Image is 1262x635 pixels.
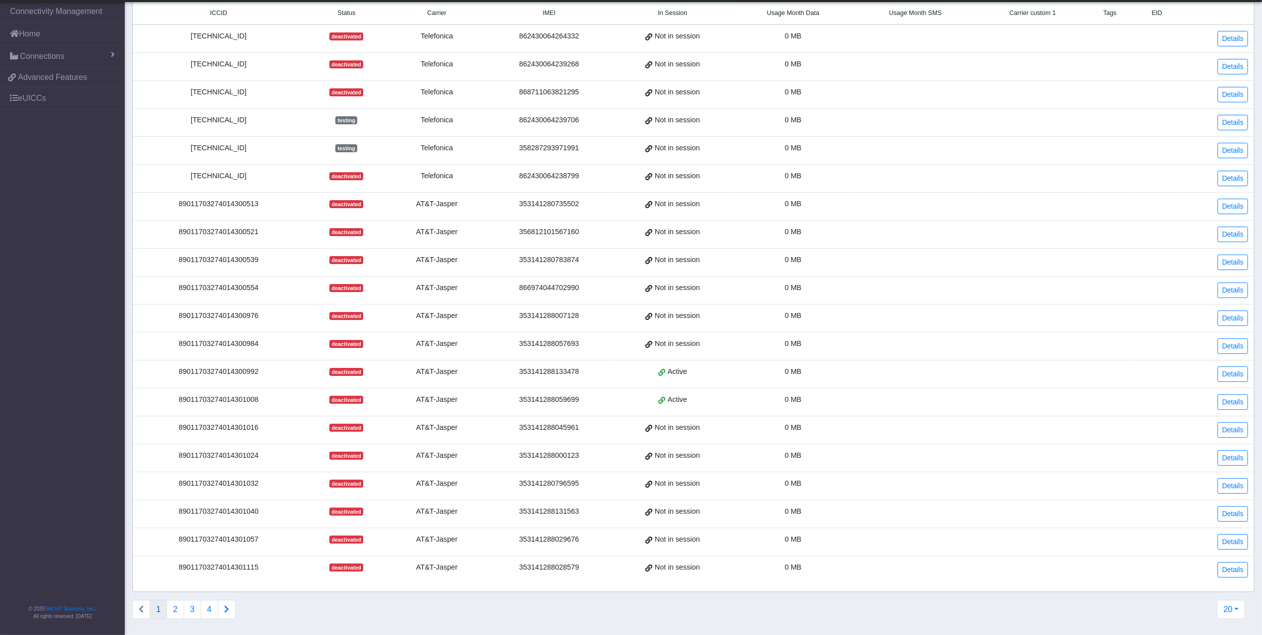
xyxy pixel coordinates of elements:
button: 4 [201,600,218,619]
span: 0 MB [785,32,802,40]
span: 0 MB [785,88,802,96]
div: 353141288007128 [491,311,607,321]
button: 1 [150,600,167,619]
div: AT&T-Jasper [395,450,480,461]
div: [TECHNICAL_ID] [139,31,298,42]
span: 0 MB [785,423,802,431]
div: 89011703274014300513 [139,199,298,210]
div: [TECHNICAL_ID] [139,115,298,126]
span: Advanced Features [18,71,87,83]
div: AT&T-Jasper [395,422,480,433]
div: 356812101567160 [491,227,607,238]
span: Not in session [655,199,700,210]
span: Not in session [655,87,700,98]
div: 89011703274014300554 [139,283,298,294]
span: deactivated [329,228,363,236]
button: 20 [1217,600,1245,619]
div: AT&T-Jasper [395,255,480,266]
div: [TECHNICAL_ID] [139,87,298,98]
div: Telefonica [395,171,480,182]
span: 0 MB [785,256,802,264]
div: 353141288059699 [491,394,607,405]
span: Not in session [655,283,700,294]
span: Connections [20,50,64,62]
span: deactivated [329,508,363,516]
div: AT&T-Jasper [395,478,480,489]
div: 868711063821295 [491,87,607,98]
span: IMEI [543,8,556,18]
div: 353141288045961 [491,422,607,433]
div: [TECHNICAL_ID] [139,59,298,70]
div: 353141288000123 [491,450,607,461]
div: 862430064239268 [491,59,607,70]
span: 0 MB [785,60,802,68]
div: 353141288131563 [491,506,607,517]
span: 0 MB [785,339,802,347]
div: [TECHNICAL_ID] [139,171,298,182]
span: EID [1152,8,1162,18]
a: Details [1218,534,1248,550]
span: deactivated [329,172,363,180]
a: Details [1218,59,1248,74]
a: Details [1218,366,1248,382]
span: deactivated [329,340,363,348]
div: 89011703274014301040 [139,506,298,517]
div: 358287293971991 [491,143,607,154]
div: 862430064238799 [491,171,607,182]
nav: Connections list navigation [132,600,236,619]
span: deactivated [329,480,363,488]
span: deactivated [329,32,363,40]
span: 0 MB [785,144,802,152]
span: deactivated [329,424,363,432]
div: 89011703274014301115 [139,562,298,573]
span: Not in session [655,143,700,154]
span: 0 MB [785,507,802,515]
a: Details [1218,255,1248,270]
span: Status [337,8,355,18]
a: Details [1218,562,1248,578]
button: 2 [167,600,184,619]
div: 89011703274014301024 [139,450,298,461]
a: Details [1218,227,1248,242]
a: Details [1218,450,1248,466]
a: Details [1218,143,1248,158]
div: 89011703274014301057 [139,534,298,545]
div: 89011703274014301008 [139,394,298,405]
div: AT&T-Jasper [395,199,480,210]
div: 353141288133478 [491,366,607,377]
div: Telefonica [395,59,480,70]
button: 3 [184,600,201,619]
div: 89011703274014300976 [139,311,298,321]
div: Telefonica [395,87,480,98]
span: Not in session [655,59,700,70]
div: 89011703274014300984 [139,338,298,349]
div: 862430064239706 [491,115,607,126]
a: Details [1218,199,1248,214]
span: Not in session [655,562,700,573]
span: Not in session [655,338,700,349]
span: 0 MB [785,479,802,487]
span: testing [335,144,357,152]
span: 0 MB [785,563,802,571]
div: 89011703274014301032 [139,478,298,489]
div: AT&T-Jasper [395,506,480,517]
span: deactivated [329,368,363,376]
div: 353141280796595 [491,478,607,489]
div: 862430064264332 [491,31,607,42]
span: Not in session [655,31,700,42]
span: Tags [1103,8,1117,18]
div: AT&T-Jasper [395,534,480,545]
div: AT&T-Jasper [395,227,480,238]
div: 353141280735502 [491,199,607,210]
span: Active [668,366,687,377]
div: 89011703274014300992 [139,366,298,377]
div: [TECHNICAL_ID] [139,143,298,154]
span: Not in session [655,422,700,433]
a: Details [1218,422,1248,438]
div: 353141288029676 [491,534,607,545]
span: Carrier custom 1 [1010,8,1056,18]
div: 89011703274014300539 [139,255,298,266]
a: Details [1218,311,1248,326]
span: deactivated [329,88,363,96]
div: AT&T-Jasper [395,338,480,349]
